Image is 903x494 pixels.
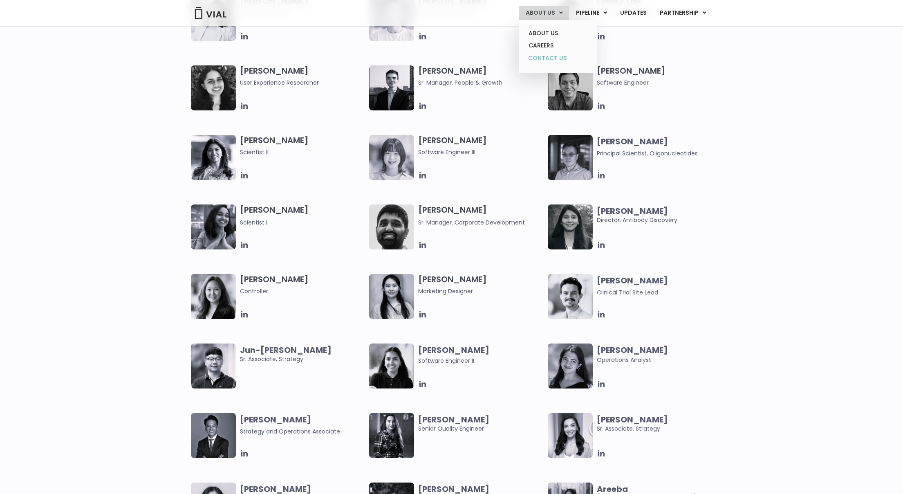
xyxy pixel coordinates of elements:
a: ABOUT US [522,27,594,40]
img: Smiling woman named Ana [548,413,593,458]
span: Operations Analyst [597,346,722,364]
img: Image of smiling woman named Tanvi [369,344,414,388]
span: Marketing Designer [418,287,544,296]
h3: [PERSON_NAME] [418,274,544,296]
img: Headshot of smiling of smiling man named Wei-Sheng [548,135,593,180]
span: Sr. Associate, Strategy [240,346,365,364]
b: [PERSON_NAME] [418,344,489,356]
img: Headshot of smiling man named Urann [191,413,236,458]
h3: [PERSON_NAME] [597,65,722,87]
span: Senior Quality Engineer [418,415,544,433]
span: Sr. Manager, People & Growth [418,78,544,87]
img: Smiling man named Owen [369,65,414,110]
img: Headshot of smiling woman named Swati [548,204,593,249]
span: Scientist II [240,148,365,157]
a: CONTACT US [522,52,594,65]
img: Smiling man named Surya [369,204,414,249]
span: Strategy and Operations Associate [240,427,340,436]
h3: [PERSON_NAME] [240,204,365,227]
span: Director, Antibody Discovery [597,207,722,225]
a: CAREERS [522,39,594,52]
b: [PERSON_NAME] [597,414,668,425]
img: A black and white photo of a man smiling, holding a vial. [548,65,593,110]
span: Software Engineer III [418,148,544,157]
span: Software Engineer II [418,357,474,365]
h3: [PERSON_NAME] [240,65,365,87]
img: Headshot of smiling woman named Sneha [191,204,236,249]
h3: [PERSON_NAME] [418,135,544,157]
span: Software Engineer [597,78,722,87]
b: [PERSON_NAME] [597,344,668,356]
h3: [PERSON_NAME] [240,274,365,296]
span: User Experience Researcher [240,78,365,87]
span: Principal Scientist, Oligonucleotides [597,149,698,157]
b: [PERSON_NAME] [240,414,311,425]
a: ABOUT USMenu Toggle [519,6,569,20]
img: Mehtab Bhinder [191,65,236,110]
b: [PERSON_NAME] [597,205,668,217]
a: PIPELINEMenu Toggle [569,6,613,20]
img: Image of smiling man named Glenn [548,274,593,319]
span: Scientist I [240,218,267,227]
h3: [PERSON_NAME] [418,204,544,227]
span: Sr. Associate, Strategy [597,415,722,433]
img: Smiling woman named Yousun [369,274,414,319]
a: PARTNERSHIPMenu Toggle [653,6,713,20]
b: [PERSON_NAME] [597,136,668,147]
img: Image of woman named Ritu smiling [191,135,236,180]
img: Headshot of smiling woman named Sharicka [548,344,593,388]
span: Sr. Manager, Corporate Development [418,218,525,227]
b: Jun-[PERSON_NAME] [240,344,332,356]
span: Controller [240,287,365,296]
b: [PERSON_NAME] [418,414,489,425]
span: Clinical Trial Site Lead [597,288,658,296]
img: Image of smiling man named Jun-Goo [191,344,236,388]
img: Image of smiling woman named Aleina [191,274,236,319]
b: [PERSON_NAME] [597,275,668,286]
h3: [PERSON_NAME] [418,65,544,87]
h3: [PERSON_NAME] [240,135,365,157]
img: Vial Logo [194,7,227,19]
a: UPDATES [614,6,653,20]
img: Tina [369,135,414,180]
